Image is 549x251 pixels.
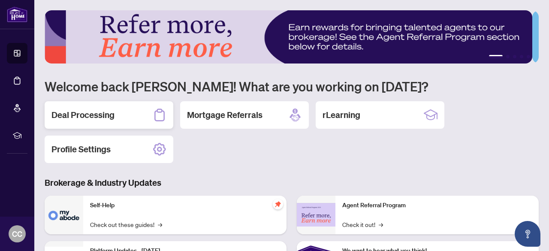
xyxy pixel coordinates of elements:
[45,196,83,234] img: Self-Help
[90,201,280,210] p: Self-Help
[297,203,335,227] img: Agent Referral Program
[187,109,262,121] h2: Mortgage Referrals
[342,220,383,229] a: Check it out!→
[45,78,539,94] h1: Welcome back [PERSON_NAME]! What are you working on [DATE]?
[323,109,360,121] h2: rLearning
[45,177,539,189] h3: Brokerage & Industry Updates
[379,220,383,229] span: →
[513,55,516,58] button: 3
[273,199,283,209] span: pushpin
[90,220,162,229] a: Check out these guides!→
[506,55,510,58] button: 2
[12,228,22,240] span: CC
[520,55,523,58] button: 4
[342,201,532,210] p: Agent Referral Program
[51,143,111,155] h2: Profile Settings
[158,220,162,229] span: →
[515,221,540,247] button: Open asap
[51,109,115,121] h2: Deal Processing
[45,10,532,64] img: Slide 0
[7,6,27,22] img: logo
[527,55,530,58] button: 5
[489,55,503,58] button: 1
